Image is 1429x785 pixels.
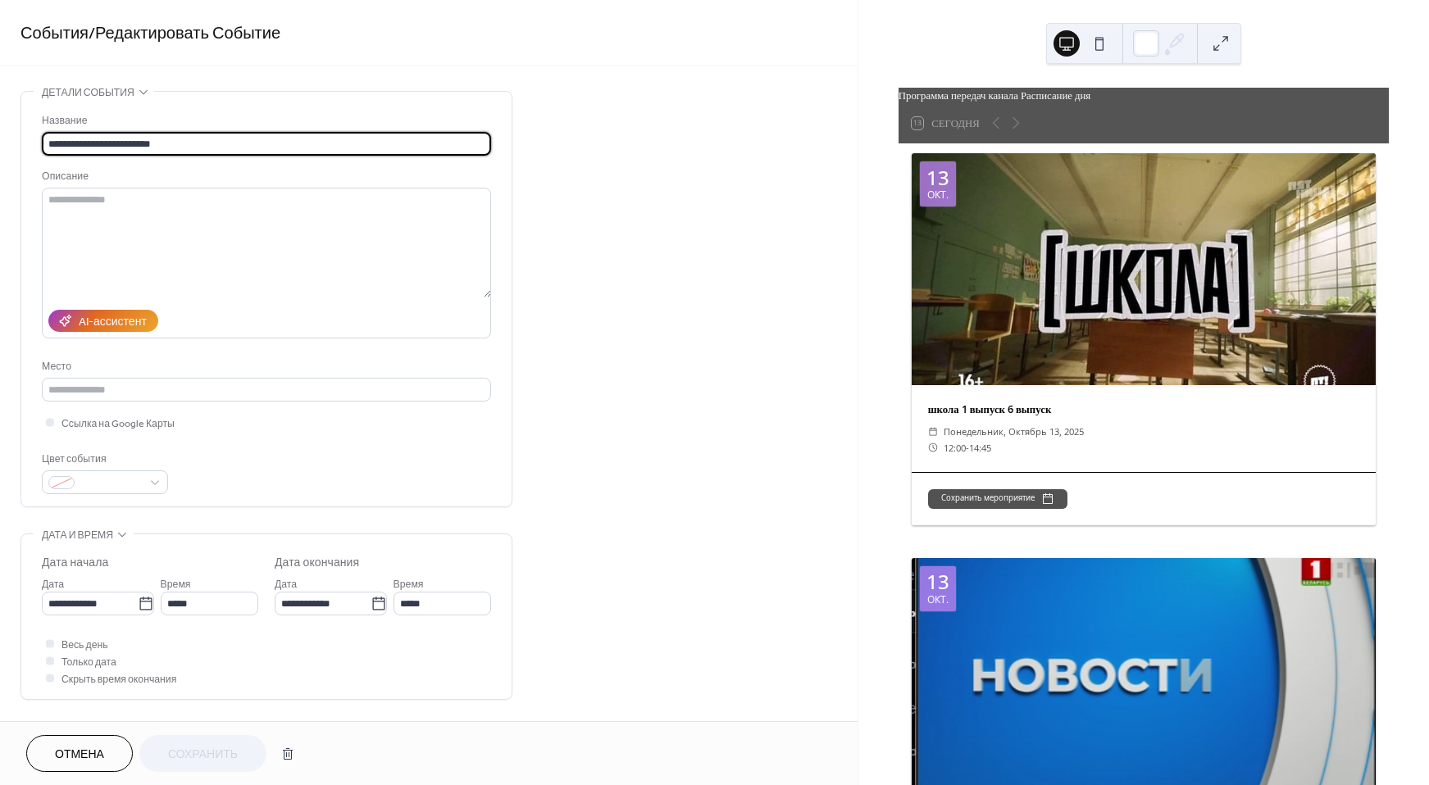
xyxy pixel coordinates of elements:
div: Цвет события [42,451,165,468]
button: Отмена [26,735,133,772]
div: ​ [928,440,939,456]
span: 14:45 [969,440,991,456]
span: Дата [275,576,297,593]
div: Дата окончания [275,555,359,572]
div: Место [42,358,488,375]
span: Скрыть время окончания [61,671,176,688]
span: Дата и время [42,527,113,544]
div: Название [42,112,488,129]
span: - [966,440,969,456]
div: 13 [926,168,949,188]
span: Только дата [61,654,116,671]
span: 12:00 [944,440,966,456]
span: / Редактировать Событие [89,18,280,50]
span: Время [161,576,191,593]
span: Дата [42,576,64,593]
button: Сохранить мероприятие [928,489,1067,509]
a: События [20,18,89,50]
span: понедельник, октябрь 13, 2025 [944,424,1084,439]
div: школа 1 выпуск 6 выпуск [912,402,1376,417]
div: 13 [926,572,949,592]
div: окт. [927,595,949,605]
div: AI-ассистент [79,314,147,331]
span: Весь день [61,637,108,654]
div: Дата начала [42,555,108,572]
div: ​ [928,424,939,439]
div: Программа передач канала Расписание дня [899,88,1389,103]
div: окт. [927,190,949,200]
span: Отмена [55,746,104,764]
button: AI-ассистент [48,310,158,332]
span: Детали события [42,84,134,102]
span: Повторяющееся событие [42,719,189,737]
span: Ссылка на Google Карты [61,415,175,433]
span: Время [394,576,424,593]
div: Описание [42,168,488,185]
